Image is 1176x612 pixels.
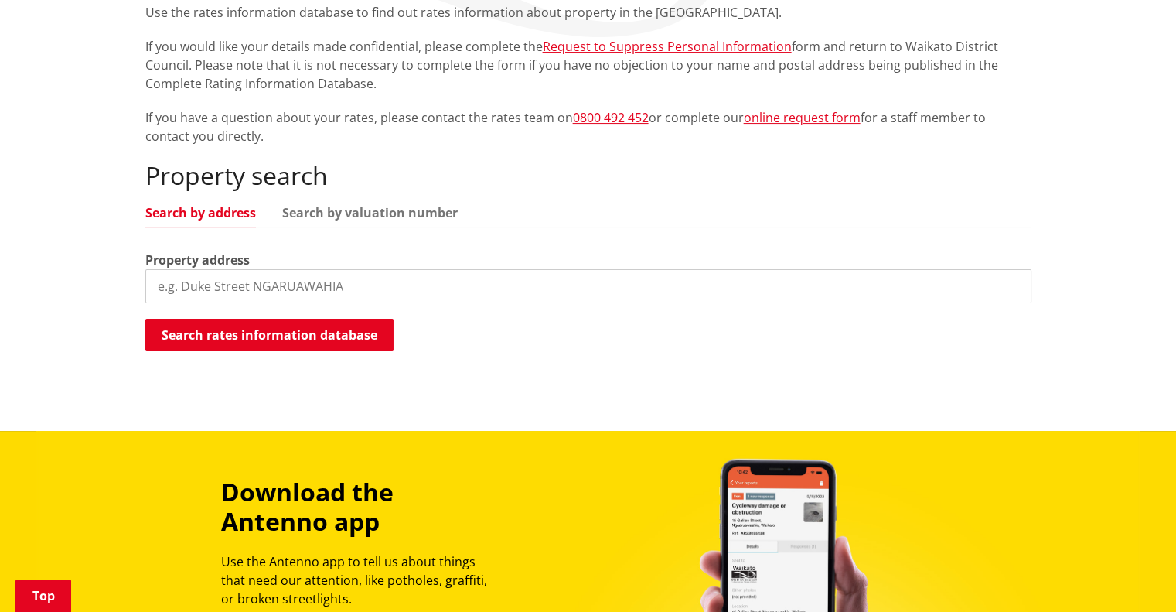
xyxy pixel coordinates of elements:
[145,319,394,351] button: Search rates information database
[145,3,1031,22] p: Use the rates information database to find out rates information about property in the [GEOGRAPHI...
[221,477,501,537] h3: Download the Antenno app
[15,580,71,612] a: Top
[145,269,1031,303] input: e.g. Duke Street NGARUAWAHIA
[145,161,1031,190] h2: Property search
[145,37,1031,93] p: If you would like your details made confidential, please complete the form and return to Waikato ...
[221,552,501,608] p: Use the Antenno app to tell us about things that need our attention, like potholes, graffiti, or ...
[744,109,861,126] a: online request form
[145,108,1031,145] p: If you have a question about your rates, please contact the rates team on or complete our for a s...
[573,109,649,126] a: 0800 492 452
[1105,547,1161,603] iframe: Messenger Launcher
[145,207,256,219] a: Search by address
[145,251,250,269] label: Property address
[543,38,792,55] a: Request to Suppress Personal Information
[282,207,458,219] a: Search by valuation number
